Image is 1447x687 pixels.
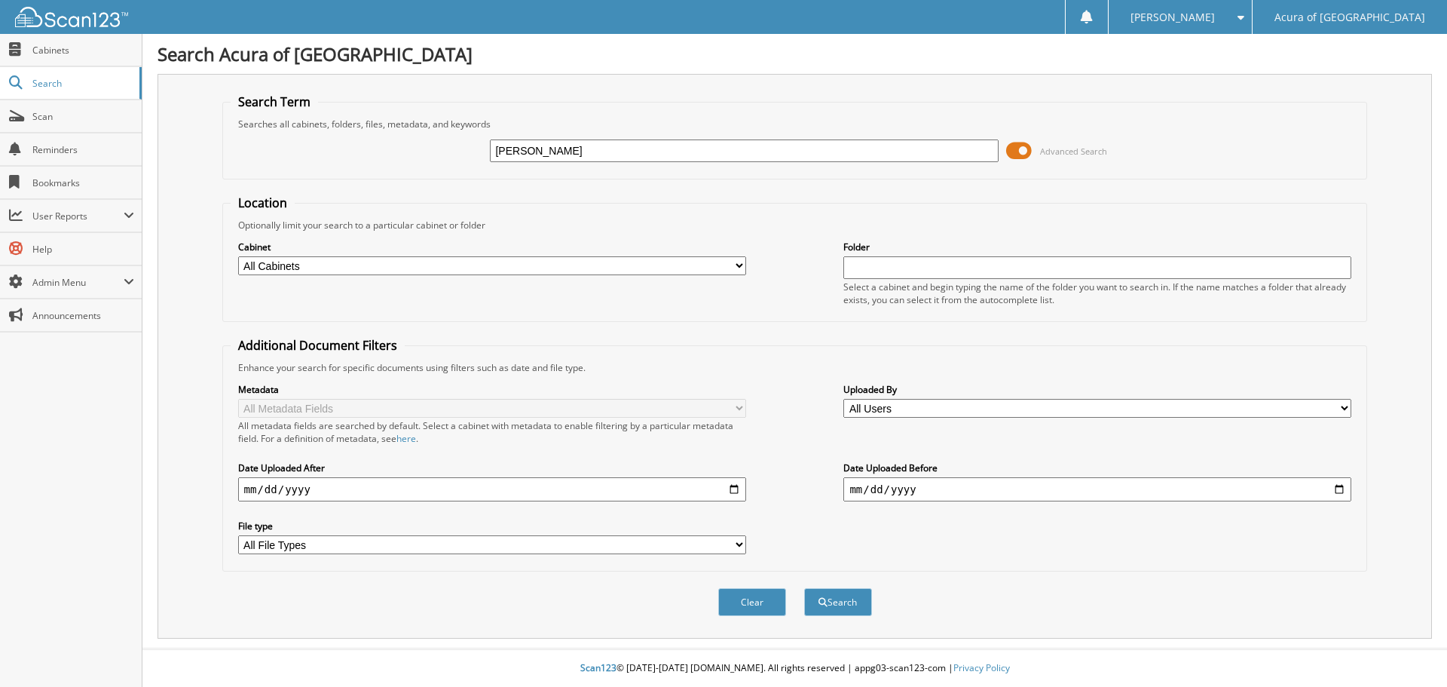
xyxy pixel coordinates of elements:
span: Search [32,77,132,90]
label: Metadata [238,383,746,396]
label: Cabinet [238,241,746,253]
label: Folder [843,241,1351,253]
button: Search [804,588,872,616]
legend: Location [231,195,295,211]
div: Searches all cabinets, folders, files, metadata, and keywords [231,118,1360,130]
span: User Reports [32,210,124,222]
a: Privacy Policy [953,661,1010,674]
h1: Search Acura of [GEOGRAPHIC_DATA] [158,41,1432,66]
span: Scan [32,110,134,123]
div: All metadata fields are searched by default. Select a cabinet with metadata to enable filtering b... [238,419,746,445]
legend: Search Term [231,94,318,110]
label: File type [238,520,746,532]
div: Optionally limit your search to a particular cabinet or folder [231,219,1360,232]
span: Reminders [32,143,134,156]
div: Enhance your search for specific documents using filters such as date and file type. [231,361,1360,374]
label: Date Uploaded Before [843,462,1351,474]
label: Date Uploaded After [238,462,746,474]
span: Help [32,243,134,256]
span: [PERSON_NAME] [1130,13,1215,22]
input: end [843,477,1351,501]
legend: Additional Document Filters [231,337,405,354]
span: Acura of [GEOGRAPHIC_DATA] [1274,13,1425,22]
input: start [238,477,746,501]
div: © [DATE]-[DATE] [DOMAIN_NAME]. All rights reserved | appg03-scan123-com | [142,650,1447,687]
span: Cabinets [32,44,134,57]
span: Scan123 [580,661,616,674]
div: Select a cabinet and begin typing the name of the folder you want to search in. If the name match... [843,281,1351,306]
span: Announcements [32,309,134,322]
button: Clear [718,588,786,616]
img: scan123-logo-white.svg [15,7,128,27]
span: Advanced Search [1040,146,1107,157]
label: Uploaded By [843,383,1351,396]
iframe: Chat Widget [1372,615,1447,687]
span: Bookmarks [32,176,134,189]
span: Admin Menu [32,276,124,289]
a: here [396,432,416,445]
